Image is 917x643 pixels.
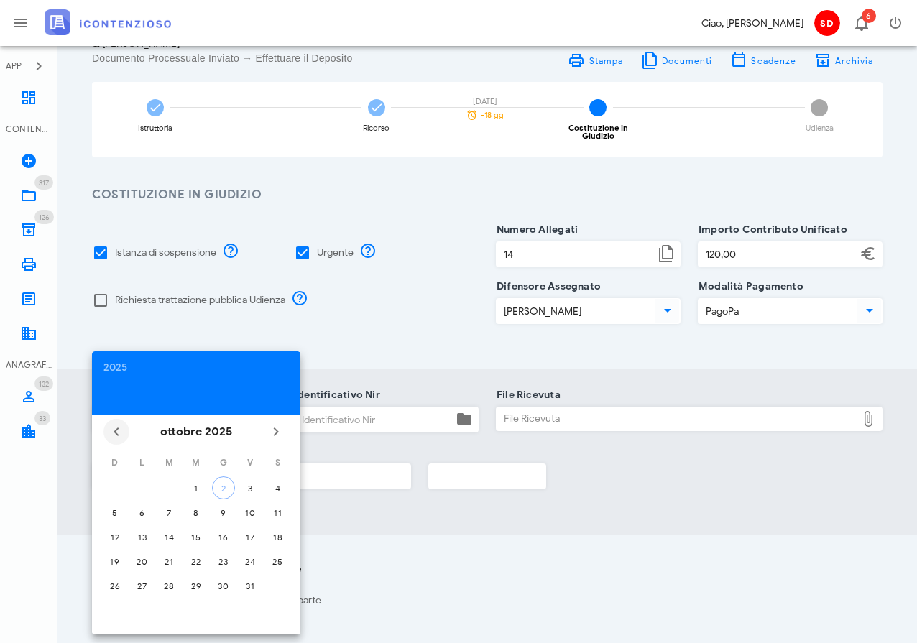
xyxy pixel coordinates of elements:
[92,51,479,65] div: Documento Processuale Inviato → Effettuare il Deposito
[131,580,154,591] div: 27
[131,574,154,597] button: 27
[212,574,235,597] button: 30
[497,242,655,267] input: Numero Allegati
[185,550,208,573] button: 22
[185,501,208,524] button: 8
[155,417,238,446] button: ottobre 2025
[212,525,235,548] button: 16
[266,483,289,494] div: 4
[103,574,126,597] button: 26
[212,501,235,524] button: 9
[131,501,154,524] button: 6
[213,483,234,494] div: 2
[45,9,171,35] img: logo-text-2x.png
[88,388,165,402] label: Data Deposito
[157,574,180,597] button: 28
[806,124,834,132] div: Udienza
[694,279,803,294] label: Modalità Pagamento
[588,55,623,66] span: Stampa
[266,476,289,499] button: 4
[239,476,262,499] button: 3
[263,419,289,445] button: Il prossimo mese
[266,550,289,573] button: 25
[6,123,52,136] div: CONTENZIOSO
[103,532,126,542] div: 12
[238,450,264,475] th: V
[157,556,180,567] div: 21
[34,210,54,224] span: Distintivo
[266,556,289,567] div: 25
[750,55,796,66] span: Scadenze
[239,556,262,567] div: 24
[460,98,510,106] div: [DATE]
[834,55,874,66] span: Archivia
[212,556,235,567] div: 23
[266,501,289,524] button: 11
[39,379,49,389] span: 132
[185,507,208,518] div: 8
[102,450,128,475] th: D
[722,50,806,70] button: Scadenze
[115,246,216,260] label: Istanza di sospensione
[264,450,290,475] th: S
[157,525,180,548] button: 14
[34,411,50,425] span: Distintivo
[185,574,208,597] button: 29
[131,532,154,542] div: 13
[805,50,883,70] button: Archivia
[661,55,713,66] span: Documenti
[239,580,262,591] div: 31
[694,223,847,237] label: Importo Contributo Unificato
[103,419,129,445] button: Il mese scorso
[212,507,235,518] div: 9
[185,556,208,567] div: 22
[492,388,561,402] label: File Ricevuta
[553,124,644,140] div: Costituzione in Giudizio
[266,507,289,518] div: 11
[497,299,652,323] input: Difensore Assegnato
[157,550,180,573] button: 21
[6,358,52,371] div: ANAGRAFICA
[185,532,208,542] div: 15
[34,175,53,190] span: Distintivo
[844,6,878,40] button: Distintivo
[699,299,854,323] input: Modalità Pagamento
[156,450,182,475] th: M
[39,213,50,222] span: 126
[811,99,828,116] span: 4
[157,532,180,542] div: 14
[34,376,53,391] span: Distintivo
[363,124,390,132] div: Ricorso
[103,363,289,373] div: 2025
[131,550,154,573] button: 20
[138,124,172,132] div: Istruttoria
[266,532,289,542] div: 18
[115,293,285,307] label: Richiesta trattazione pubblica Udienza
[559,50,632,70] a: Stampa
[239,574,262,597] button: 31
[103,550,126,573] button: 19
[103,525,126,548] button: 12
[701,16,803,31] div: Ciao, [PERSON_NAME]
[115,593,883,608] label: Gestione Costituzione in Giudizio controparte
[481,111,504,119] span: -18 gg
[103,501,126,524] button: 5
[239,501,262,524] button: 10
[129,450,155,475] th: L
[809,6,844,40] button: SD
[212,476,235,499] button: 2
[39,178,49,188] span: 317
[157,501,180,524] button: 7
[632,50,722,70] button: Documenti
[239,507,262,518] div: 10
[185,525,208,548] button: 15
[290,388,380,402] label: Identificativo Nir
[157,507,180,518] div: 7
[212,580,235,591] div: 30
[131,507,154,518] div: 6
[699,242,857,267] input: Importo Contributo Unificato
[266,525,289,548] button: 18
[239,550,262,573] button: 24
[239,483,262,494] div: 3
[212,550,235,573] button: 23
